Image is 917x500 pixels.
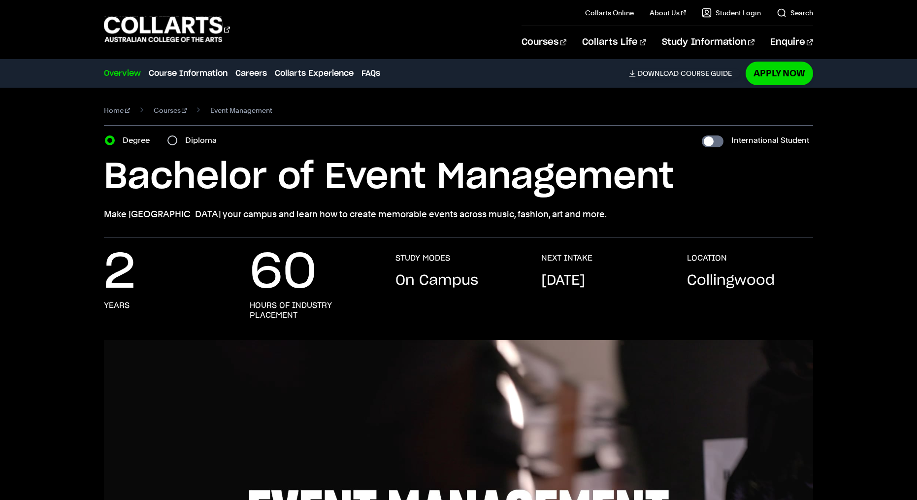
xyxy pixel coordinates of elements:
label: International Student [731,133,809,147]
a: Careers [235,67,267,79]
a: Search [777,8,813,18]
a: Collarts Life [582,26,646,59]
span: Download [638,69,679,78]
a: About Us [650,8,686,18]
a: Enquire [770,26,813,59]
h3: STUDY MODES [395,253,450,263]
a: Overview [104,67,141,79]
h3: LOCATION [687,253,727,263]
label: Diploma [185,133,223,147]
a: Courses [522,26,566,59]
h3: hours of industry placement [250,300,376,320]
h3: NEXT INTAKE [541,253,592,263]
div: Go to homepage [104,15,230,43]
a: Collarts Online [585,8,634,18]
h3: years [104,300,130,310]
a: Home [104,103,130,117]
p: Collingwood [687,271,775,291]
a: Collarts Experience [275,67,354,79]
a: Apply Now [746,62,813,85]
a: DownloadCourse Guide [629,69,740,78]
p: 2 [104,253,135,293]
a: Student Login [702,8,761,18]
p: On Campus [395,271,478,291]
a: FAQs [361,67,380,79]
p: Make [GEOGRAPHIC_DATA] your campus and learn how to create memorable events across music, fashion... [104,207,813,221]
label: Degree [123,133,156,147]
a: Study Information [662,26,754,59]
p: [DATE] [541,271,585,291]
h1: Bachelor of Event Management [104,155,813,200]
span: Event Management [210,103,272,117]
a: Course Information [149,67,228,79]
a: Courses [154,103,187,117]
p: 60 [250,253,317,293]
